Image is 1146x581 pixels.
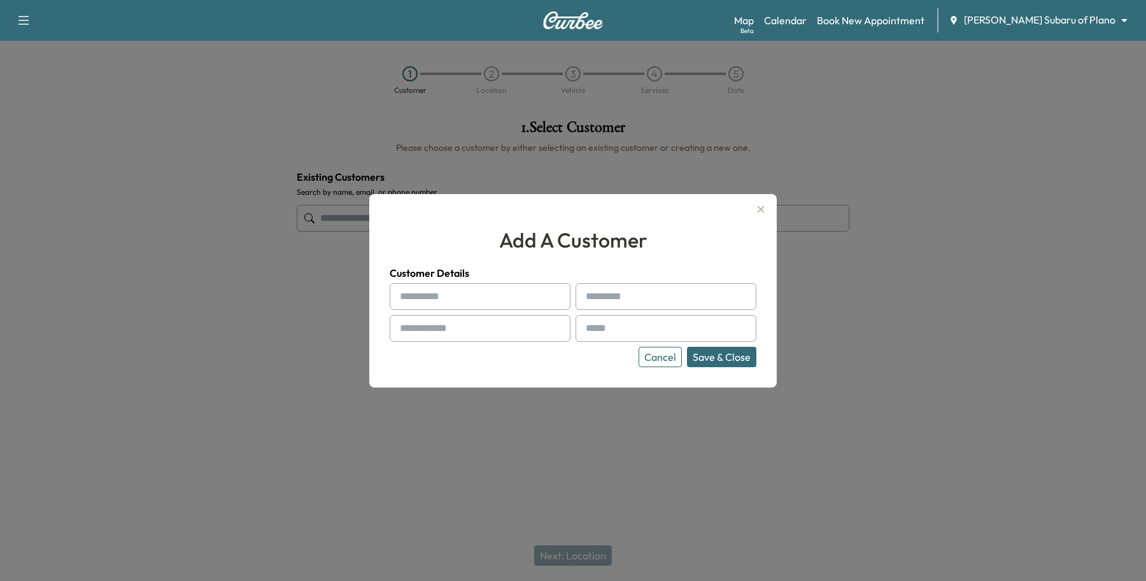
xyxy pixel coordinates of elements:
[964,13,1115,27] span: [PERSON_NAME] Subaru of Plano
[740,26,754,36] div: Beta
[764,13,807,28] a: Calendar
[734,13,754,28] a: MapBeta
[542,11,604,29] img: Curbee Logo
[639,347,682,367] button: Cancel
[687,347,756,367] button: Save & Close
[817,13,924,28] a: Book New Appointment
[390,225,756,255] h2: add a customer
[390,265,756,281] h4: Customer Details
